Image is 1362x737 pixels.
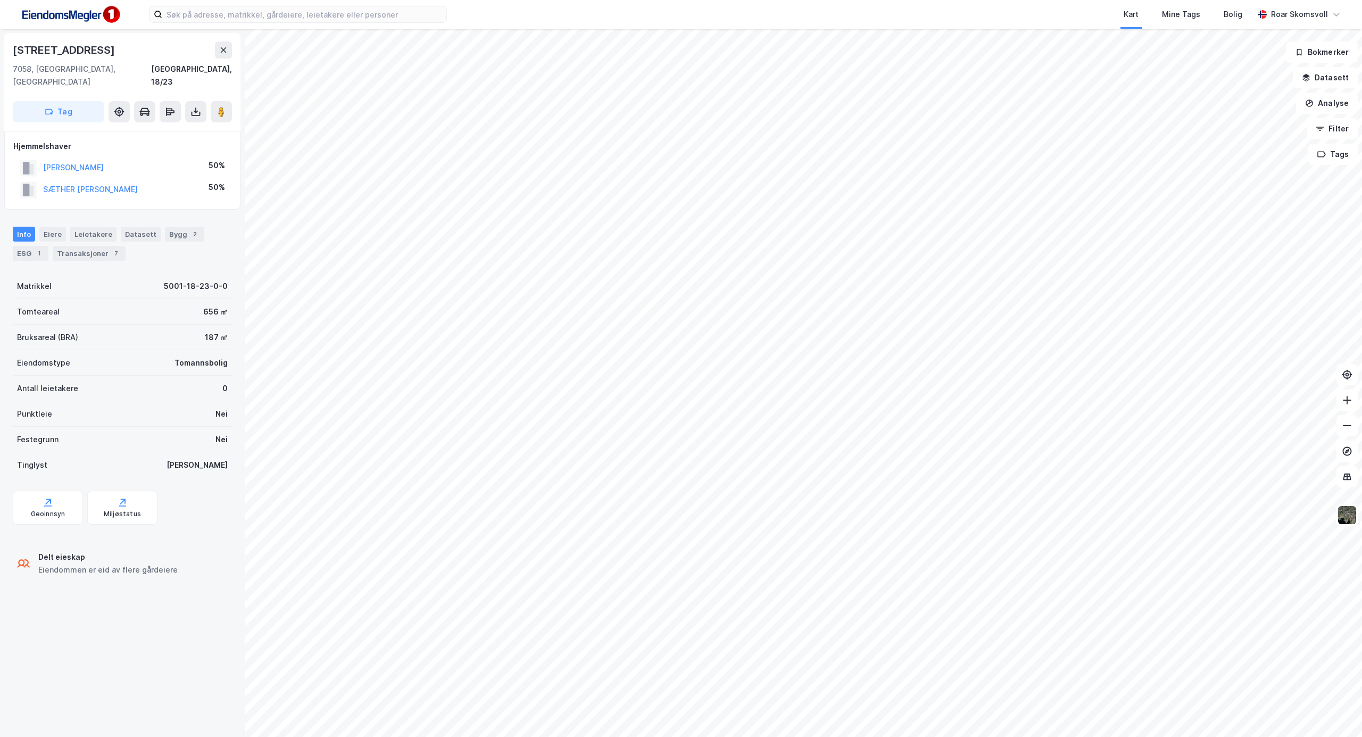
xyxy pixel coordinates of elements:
div: 50% [209,181,225,194]
div: Delt eieskap [38,551,178,564]
button: Analyse [1296,93,1358,114]
div: Nei [215,433,228,446]
button: Datasett [1293,67,1358,88]
div: Geoinnsyn [31,510,65,518]
div: Tomteareal [17,305,60,318]
div: Nei [215,408,228,420]
img: 9k= [1337,505,1357,525]
div: [PERSON_NAME] [167,459,228,471]
button: Tag [13,101,104,122]
input: Søk på adresse, matrikkel, gårdeiere, leietakere eller personer [162,6,446,22]
iframe: Chat Widget [1309,686,1362,737]
div: Hjemmelshaver [13,140,231,153]
div: 50% [209,159,225,172]
div: Leietakere [70,227,117,242]
div: Mine Tags [1162,8,1200,21]
button: Filter [1307,118,1358,139]
div: Transaksjoner [53,246,126,261]
div: Eiendomstype [17,357,70,369]
div: 5001-18-23-0-0 [164,280,228,293]
div: Roar Skomsvoll [1271,8,1328,21]
div: Punktleie [17,408,52,420]
div: Eiere [39,227,66,242]
div: 7 [111,248,121,259]
div: Miljøstatus [104,510,141,518]
div: 7058, [GEOGRAPHIC_DATA], [GEOGRAPHIC_DATA] [13,63,151,88]
div: Antall leietakere [17,382,78,395]
div: Bruksareal (BRA) [17,331,78,344]
div: Festegrunn [17,433,59,446]
div: Datasett [121,227,161,242]
div: 656 ㎡ [203,305,228,318]
div: Info [13,227,35,242]
div: 0 [222,382,228,395]
div: [GEOGRAPHIC_DATA], 18/23 [151,63,232,88]
div: Eiendommen er eid av flere gårdeiere [38,564,178,576]
div: Matrikkel [17,280,52,293]
img: F4PB6Px+NJ5v8B7XTbfpPpyloAAAAASUVORK5CYII= [17,3,123,27]
button: Bokmerker [1286,42,1358,63]
div: [STREET_ADDRESS] [13,42,117,59]
button: Tags [1308,144,1358,165]
div: 2 [189,229,200,239]
div: ESG [13,246,48,261]
div: Tomannsbolig [175,357,228,369]
div: Tinglyst [17,459,47,471]
div: Kart [1124,8,1139,21]
div: Bolig [1224,8,1242,21]
div: 187 ㎡ [205,331,228,344]
div: Bygg [165,227,204,242]
div: 1 [34,248,44,259]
